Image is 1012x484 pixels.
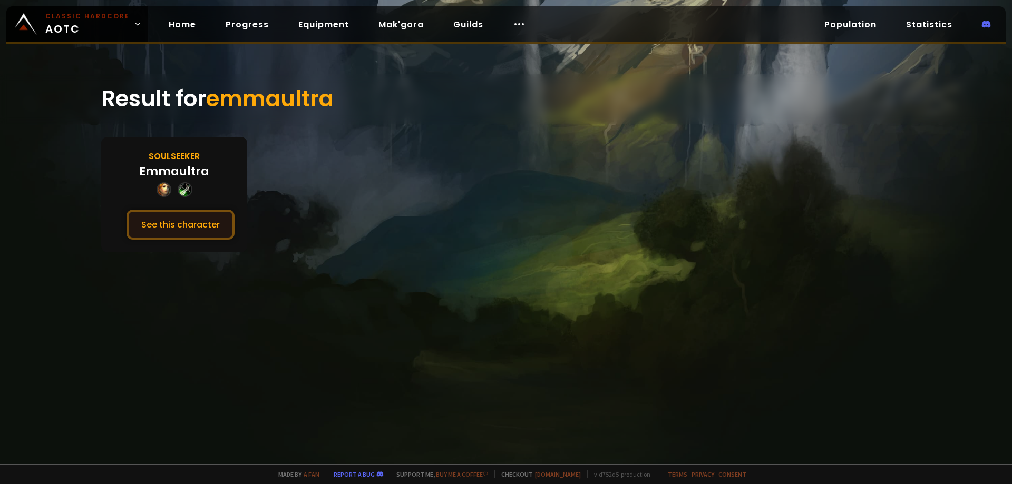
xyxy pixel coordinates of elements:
a: [DOMAIN_NAME] [535,470,581,478]
a: Report a bug [334,470,375,478]
a: Equipment [290,14,357,35]
a: Home [160,14,205,35]
a: a fan [304,470,319,478]
div: Emmaultra [139,163,209,180]
span: v. d752d5 - production [587,470,650,478]
span: emmaultra [206,83,334,114]
span: Checkout [494,470,581,478]
a: Progress [217,14,277,35]
a: Privacy [692,470,714,478]
div: Soulseeker [149,150,200,163]
a: Guilds [445,14,492,35]
span: AOTC [45,12,130,37]
a: Terms [668,470,687,478]
a: Statistics [898,14,961,35]
a: Consent [718,470,746,478]
span: Support me, [390,470,488,478]
button: See this character [126,210,235,240]
div: Result for [101,74,911,124]
a: Buy me a coffee [436,470,488,478]
small: Classic Hardcore [45,12,130,21]
a: Population [816,14,885,35]
span: Made by [272,470,319,478]
a: Classic HardcoreAOTC [6,6,148,42]
a: Mak'gora [370,14,432,35]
